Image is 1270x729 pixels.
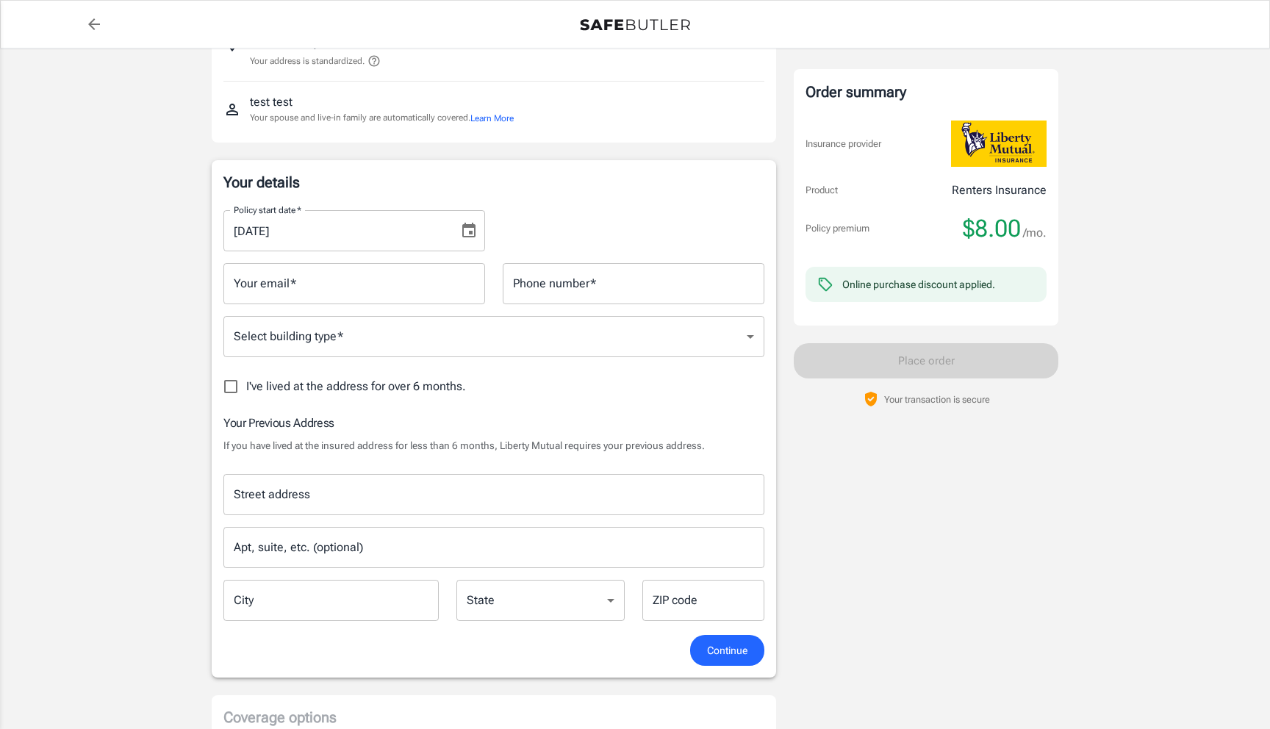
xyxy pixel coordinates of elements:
div: Order summary [806,81,1047,103]
img: Liberty Mutual [951,121,1047,167]
label: Policy start date [234,204,301,216]
a: back to quotes [79,10,109,39]
span: $8.00 [963,214,1021,243]
p: Policy premium [806,221,869,236]
p: Your address is standardized. [250,54,365,68]
p: test test [250,93,293,111]
input: MM/DD/YYYY [223,210,448,251]
span: I've lived at the address for over 6 months. [246,378,466,395]
input: Enter email [223,263,485,304]
button: Learn More [470,112,514,125]
p: Renters Insurance [952,182,1047,199]
span: Continue [707,642,747,660]
svg: Insured person [223,101,241,118]
p: Insurance provider [806,137,881,151]
span: /mo. [1023,223,1047,243]
input: Enter number [503,263,764,304]
p: If you have lived at the insured address for less than 6 months, Liberty Mutual requires your pre... [223,438,764,453]
p: Product [806,183,838,198]
img: Back to quotes [580,19,690,31]
h6: Your Previous Address [223,414,764,432]
p: Your transaction is secure [884,392,990,406]
p: Your spouse and live-in family are automatically covered. [250,111,514,125]
p: Your details [223,172,764,193]
button: Continue [690,635,764,667]
button: Choose date, selected date is Sep 5, 2025 [454,216,484,245]
div: Online purchase discount applied. [842,277,995,292]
